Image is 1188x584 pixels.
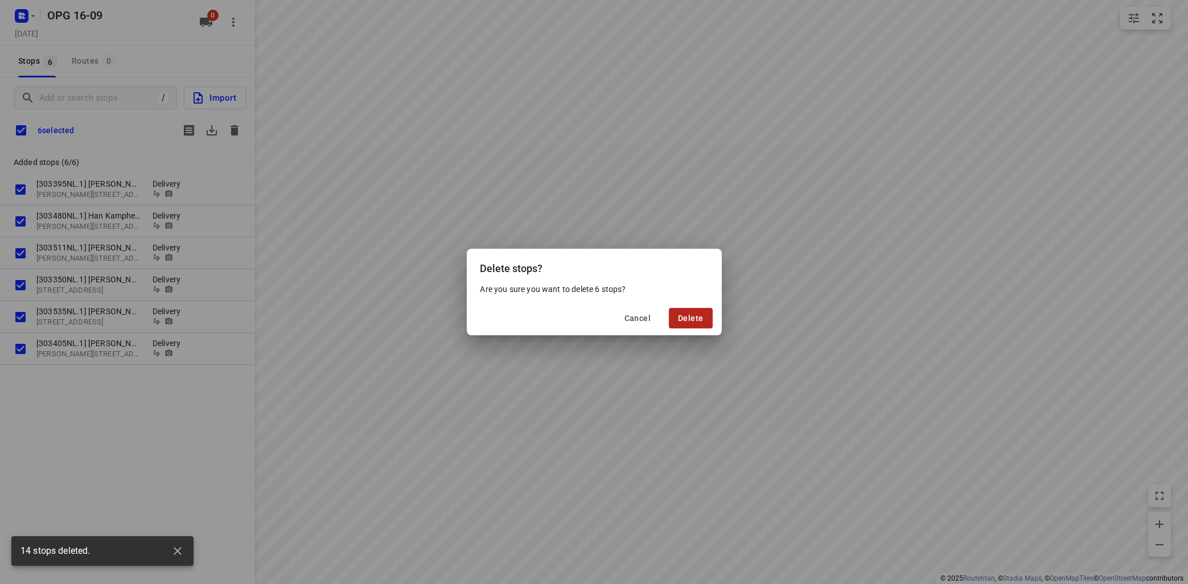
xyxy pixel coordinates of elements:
[480,283,708,295] p: Are you sure you want to delete 6 stops?
[678,314,703,323] span: Delete
[20,545,91,558] span: 14 stops deleted.
[669,308,712,328] button: Delete
[615,308,660,328] button: Cancel
[624,314,651,323] span: Cancel
[467,249,722,283] div: Delete stops?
